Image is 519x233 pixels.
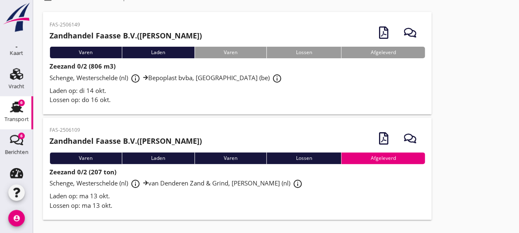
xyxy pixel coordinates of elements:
[50,95,111,104] span: Lossen op: do 16 okt.
[50,168,116,176] strong: Zeezand 0/2 (207 ton)
[5,150,28,155] div: Berichten
[9,83,25,89] div: Vracht
[50,74,284,82] span: Schenge, Westerschelde (nl) Bepoplast bvba, [GEOGRAPHIC_DATA] (be)
[266,152,341,164] div: Lossen
[50,136,202,147] h2: ([PERSON_NAME])
[50,21,202,29] p: FAS-2506149
[50,31,137,40] strong: Zandhandel Faasse B.V.
[50,126,202,134] p: FAS-2506109
[50,30,202,41] h2: ([PERSON_NAME])
[293,179,303,189] i: info_outline
[50,47,122,58] div: Varen
[194,47,267,58] div: Varen
[272,74,282,83] i: info_outline
[266,47,341,58] div: Lossen
[2,2,31,33] img: logo-small.a267ee39.svg
[130,74,140,83] i: info_outline
[5,116,29,122] div: Transport
[122,152,194,164] div: Laden
[50,179,305,187] span: Schenge, Westerschelde (nl) van Denderen Zand & Grind, [PERSON_NAME] (nl)
[50,62,116,70] strong: Zeezand 0/2 (806 m3)
[43,118,431,220] a: FAS-2506109Zandhandel Faasse B.V.([PERSON_NAME])VarenLadenVarenLossenAfgeleverdZeezand 0/2 (207 t...
[130,179,140,189] i: info_outline
[8,210,25,226] i: account_circle
[50,152,122,164] div: Varen
[122,47,194,58] div: Laden
[341,47,425,58] div: Afgeleverd
[18,133,25,139] div: 6
[43,12,431,114] a: FAS-2506149Zandhandel Faasse B.V.([PERSON_NAME])VarenLadenVarenLossenAfgeleverdZeezand 0/2 (806 m...
[341,152,425,164] div: Afgeleverd
[50,192,110,200] span: Laden op: ma 13 okt.
[50,136,137,146] strong: Zandhandel Faasse B.V.
[18,100,25,106] div: 6
[50,201,112,209] span: Lossen op: ma 13 okt.
[10,50,23,56] div: Kaart
[50,86,106,95] span: Laden op: di 14 okt.
[194,152,267,164] div: Varen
